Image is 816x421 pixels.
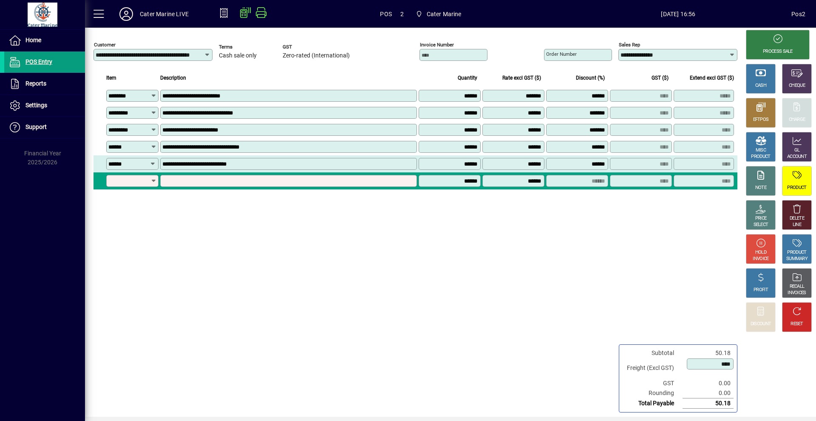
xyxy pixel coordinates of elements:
a: Support [4,117,85,138]
div: Cater Marine LIVE [140,7,189,21]
a: Settings [4,95,85,116]
div: CHEQUE [789,83,805,89]
span: Cater Marine [412,6,465,22]
span: GST ($) [652,73,669,83]
button: Profile [113,6,140,22]
mat-label: Sales rep [619,42,640,48]
div: PRODUCT [751,154,770,160]
span: Description [160,73,186,83]
div: DISCOUNT [751,321,771,327]
span: Reports [25,80,46,87]
td: Rounding [623,388,683,398]
div: CHARGE [789,117,805,123]
div: Pos2 [791,7,805,21]
span: 2 [400,7,404,21]
div: PROFIT [754,287,768,293]
td: 50.18 [683,348,734,358]
div: RECALL [790,284,805,290]
span: Quantity [458,73,477,83]
span: Zero-rated (International) [283,52,350,59]
span: POS Entry [25,58,52,65]
span: Cater Marine [427,7,462,21]
div: PRODUCT [787,185,806,191]
div: INVOICES [788,290,806,296]
div: SELECT [754,222,768,228]
td: Subtotal [623,348,683,358]
div: HOLD [755,249,766,256]
div: NOTE [755,185,766,191]
div: EFTPOS [753,117,769,123]
mat-label: Order number [546,51,577,57]
span: Settings [25,102,47,109]
span: Discount (%) [576,73,605,83]
mat-label: Customer [94,42,116,48]
span: Item [106,73,116,83]
a: Reports [4,73,85,95]
span: Home [25,37,41,43]
td: GST [623,378,683,388]
div: PRICE [755,215,767,222]
div: MISC [756,147,766,154]
div: LINE [793,222,801,228]
div: PRODUCT [787,249,806,256]
div: GL [794,147,800,154]
td: Freight (Excl GST) [623,358,683,378]
td: 0.00 [683,378,734,388]
div: ACCOUNT [787,154,807,160]
mat-label: Invoice number [420,42,454,48]
td: Total Payable [623,398,683,409]
div: INVOICE [753,256,768,262]
div: CASH [755,83,766,89]
span: [DATE] 16:56 [565,7,792,21]
a: Home [4,30,85,51]
div: DELETE [790,215,804,222]
span: GST [283,44,350,50]
td: 50.18 [683,398,734,409]
div: PROCESS SALE [763,49,793,55]
span: Terms [219,44,270,50]
td: 0.00 [683,388,734,398]
span: POS [380,7,392,21]
span: Rate excl GST ($) [502,73,541,83]
span: Support [25,123,47,130]
span: Extend excl GST ($) [690,73,734,83]
span: Cash sale only [219,52,257,59]
div: RESET [790,321,803,327]
div: SUMMARY [786,256,807,262]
